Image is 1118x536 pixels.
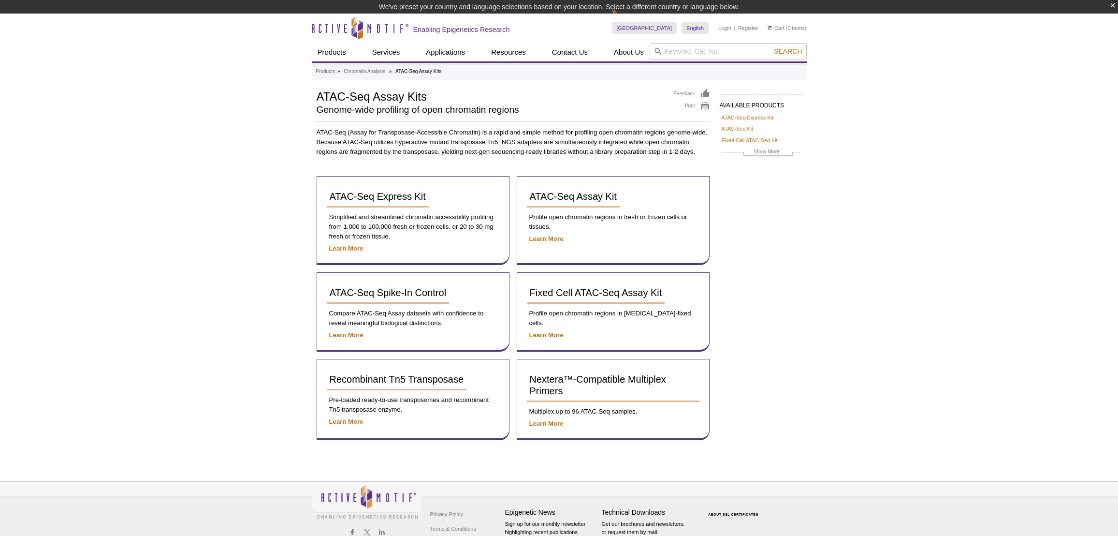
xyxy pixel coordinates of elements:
a: [GEOGRAPHIC_DATA] [612,22,677,34]
a: ABOUT SSL CERTIFICATES [708,513,758,516]
input: Keyword, Cat. No. [650,43,807,60]
p: ATAC-Seq (Assay for Transposase-Accessible Chromatin) is a rapid and simple method for profiling ... [317,128,710,157]
span: Recombinant Tn5 Transposase [330,374,464,385]
a: Products [312,43,352,61]
a: Fixed Cell ATAC-Seq Assay Kit [527,283,665,304]
a: Print [674,102,710,112]
li: | [734,22,736,34]
img: Change Here [611,7,637,30]
p: Compare ATAC-Seq Assay datasets with confidence to reveal meaningful biological distinctions. [327,309,499,328]
h4: Epigenetic News [505,508,597,517]
a: Chromatin Analysis [344,67,385,76]
li: » [337,69,340,74]
h2: Enabling Epigenetics Research [413,25,510,34]
a: Learn More [329,418,363,425]
a: Fixed Cell ATAC-Seq Kit [722,136,778,145]
a: Register [738,25,758,31]
span: ATAC-Seq Express Kit [330,191,426,202]
span: Fixed Cell ATAC-Seq Assay Kit [530,287,662,298]
span: Search [774,47,802,55]
span: Nextera™-Compatible Multiplex Primers [530,374,666,396]
a: ATAC-Seq Kit [722,124,754,133]
span: ATAC-Seq Assay Kit [530,191,617,202]
img: Active Motif, [312,482,423,521]
h1: ATAC-Seq Assay Kits [317,89,664,103]
a: Applications [420,43,471,61]
a: English [682,22,709,34]
a: Privacy Policy [428,507,465,521]
p: Profile open chromatin regions in [MEDICAL_DATA]-fixed cells. [527,309,699,328]
a: ATAC-Seq Assay Kit [527,186,620,208]
table: Click to Verify - This site chose Symantec SSL for secure e-commerce and confidential communicati... [698,499,771,520]
a: Products [316,67,335,76]
h2: Genome-wide profiling of open chromatin regions [317,105,664,114]
li: (0 items) [768,22,807,34]
a: Recombinant Tn5 Transposase [327,369,467,390]
a: Resources [485,43,532,61]
h4: Technical Downloads [602,508,694,517]
a: Show More [722,147,800,158]
a: Learn More [529,331,564,339]
a: Login [718,25,731,31]
p: Pre-loaded ready-to-use transposomes and recombinant Tn5 transposase enzyme. [327,395,499,415]
a: Terms & Conditions [428,521,479,536]
a: ATAC-Seq Express Kit [327,186,429,208]
a: ATAC-Seq Express Kit [722,113,774,122]
span: ATAC-Seq Spike-In Control [330,287,447,298]
a: Services [366,43,406,61]
a: Cart [768,25,784,31]
p: Profile open chromatin regions in fresh or frozen cells or tissues. [527,212,699,232]
h2: AVAILABLE PRODUCTS [720,94,802,112]
a: Feedback [674,89,710,99]
a: ATAC-Seq Spike-In Control [327,283,450,304]
a: Learn More [329,245,363,252]
button: Search [771,47,805,56]
p: Simplified and streamlined chromatin accessibility profiling from 1,000 to 100,000 fresh or froze... [327,212,499,241]
p: Multiplex up to 96 ATAC-Seq samples. [527,407,699,417]
li: » [389,69,392,74]
a: Nextera™-Compatible Multiplex Primers [527,369,699,402]
img: Your Cart [768,25,772,30]
a: About Us [608,43,650,61]
li: ATAC-Seq Assay Kits [395,69,441,74]
a: Contact Us [546,43,594,61]
a: Learn More [529,420,564,427]
a: Learn More [529,235,564,242]
a: Learn More [329,331,363,339]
